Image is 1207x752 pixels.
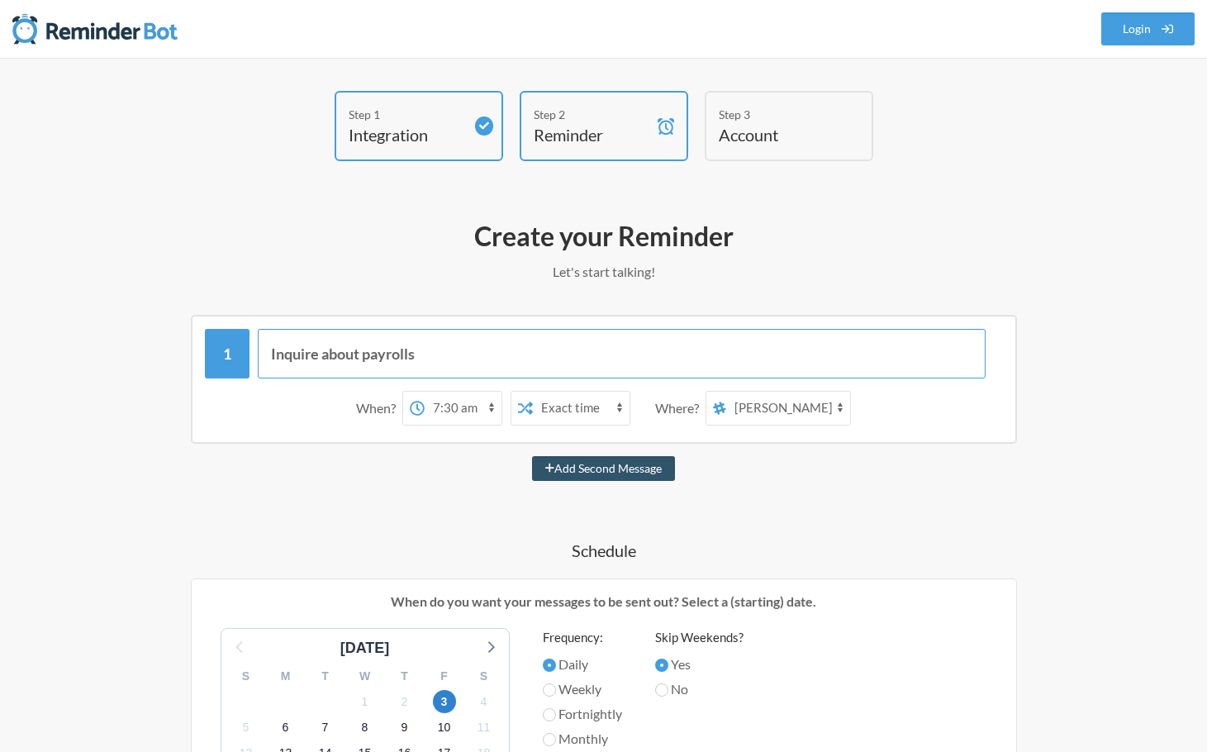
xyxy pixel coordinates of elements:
[473,716,496,739] span: Tuesday, November 11, 2025
[532,456,675,481] button: Add Second Message
[266,664,306,689] div: M
[464,664,504,689] div: S
[1101,12,1195,45] a: Login
[306,664,345,689] div: T
[719,123,834,146] h4: Account
[125,539,1083,562] h4: Schedule
[543,708,556,721] input: Fortnightly
[314,716,337,739] span: Friday, November 7, 2025
[543,729,622,749] label: Monthly
[235,716,258,739] span: Wednesday, November 5, 2025
[354,716,377,739] span: Saturday, November 8, 2025
[345,664,385,689] div: W
[226,664,266,689] div: S
[12,12,178,45] img: Reminder Bot
[655,659,668,672] input: Yes
[433,716,456,739] span: Monday, November 10, 2025
[655,683,668,697] input: No
[543,733,556,746] input: Monthly
[393,690,416,713] span: Sunday, November 2, 2025
[354,690,377,713] span: Saturday, November 1, 2025
[356,391,402,426] div: When?
[258,329,986,378] input: Message
[349,106,464,123] div: Step 1
[655,679,744,699] label: No
[274,716,297,739] span: Thursday, November 6, 2025
[349,123,464,146] h4: Integration
[393,716,416,739] span: Sunday, November 9, 2025
[385,664,425,689] div: T
[543,654,622,674] label: Daily
[655,628,744,647] label: Skip Weekends?
[719,106,834,123] div: Step 3
[534,106,649,123] div: Step 2
[204,592,1004,612] p: When do you want your messages to be sent out? Select a (starting) date.
[543,659,556,672] input: Daily
[125,262,1083,282] p: Let's start talking!
[543,704,622,724] label: Fortnightly
[543,628,622,647] label: Frequency:
[334,637,397,659] div: [DATE]
[534,123,649,146] h4: Reminder
[473,690,496,713] span: Tuesday, November 4, 2025
[543,683,556,697] input: Weekly
[425,664,464,689] div: F
[433,690,456,713] span: Monday, November 3, 2025
[543,679,622,699] label: Weekly
[655,391,706,426] div: Where?
[125,219,1083,254] h2: Create your Reminder
[655,654,744,674] label: Yes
